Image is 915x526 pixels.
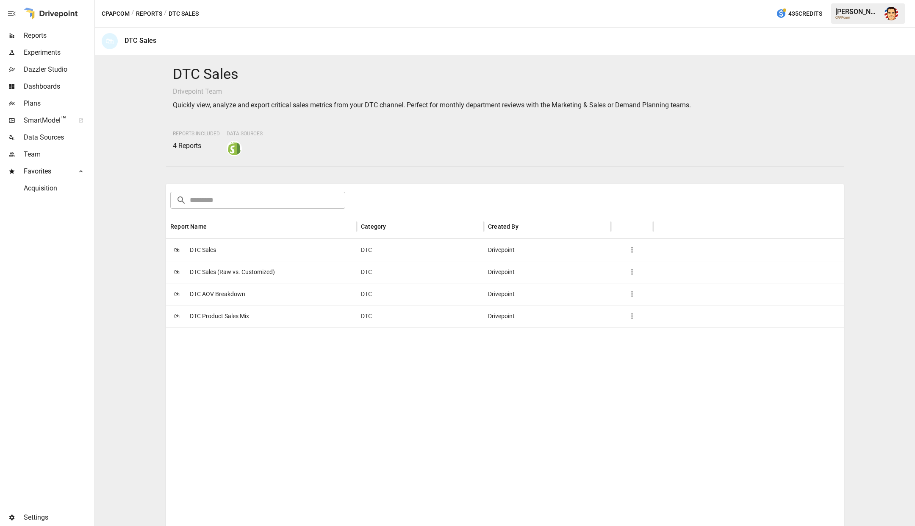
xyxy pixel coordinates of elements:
[484,261,611,283] div: Drivepoint
[170,223,207,230] div: Report Name
[24,132,93,143] span: Data Sources
[24,166,69,176] span: Favorites
[835,8,879,16] div: [PERSON_NAME]
[170,288,183,300] span: 🛍
[61,114,67,125] span: ™
[361,223,386,230] div: Category
[488,223,518,230] div: Created By
[136,8,162,19] button: Reports
[387,221,399,232] button: Sort
[484,283,611,305] div: Drivepoint
[190,283,245,305] span: DTC AOV Breakdown
[357,239,484,261] div: DTC
[102,8,130,19] button: CPAPcom
[24,149,93,159] span: Team
[357,305,484,327] div: DTC
[227,131,263,137] span: Data Sources
[879,2,903,25] button: Austin Gardner-Smith
[24,81,93,92] span: Dashboards
[190,305,249,327] span: DTC Product Sales Mix
[357,283,484,305] div: DTC
[227,142,241,155] img: shopify
[773,6,826,22] button: 435Credits
[24,512,93,523] span: Settings
[170,266,183,278] span: 🛍
[24,183,93,193] span: Acquisition
[835,16,879,20] div: CPAPcom
[484,239,611,261] div: Drivepoint
[208,221,219,232] button: Sort
[125,36,156,45] div: DTC Sales
[357,261,484,283] div: DTC
[173,131,220,137] span: Reports Included
[190,261,275,283] span: DTC Sales (Raw vs. Customized)
[170,243,183,256] span: 🛍
[24,48,93,58] span: Experiments
[164,8,167,19] div: /
[131,8,134,19] div: /
[484,305,611,327] div: Drivepoint
[173,141,220,151] p: 4 Reports
[24,64,93,75] span: Dazzler Studio
[519,221,531,232] button: Sort
[173,100,837,110] p: Quickly view, analyze and export critical sales metrics from your DTC channel. Perfect for monthl...
[24,115,69,126] span: SmartModel
[788,8,822,19] span: 435 Credits
[170,310,183,322] span: 🛍
[190,239,216,261] span: DTC Sales
[24,98,93,109] span: Plans
[173,65,837,83] h4: DTC Sales
[884,7,898,20] img: Austin Gardner-Smith
[24,31,93,41] span: Reports
[102,33,118,49] div: 🛍
[173,87,837,97] p: Drivepoint Team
